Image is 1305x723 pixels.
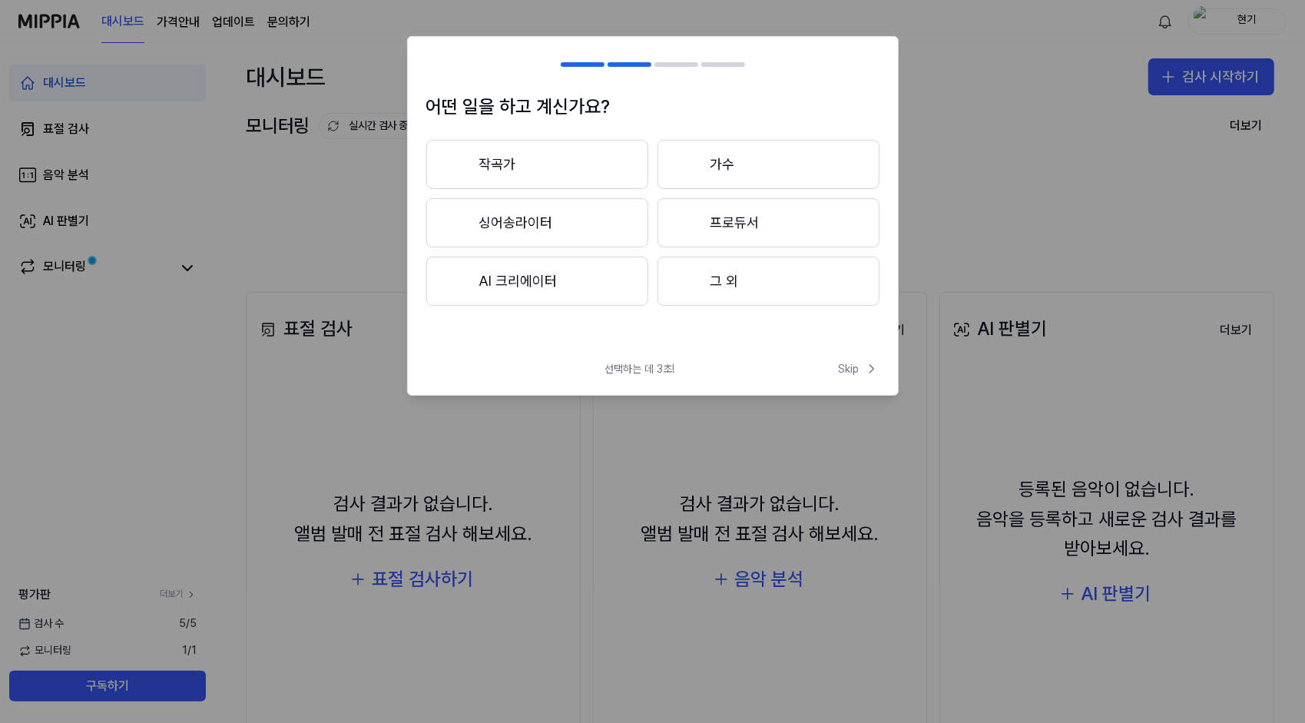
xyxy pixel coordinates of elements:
span: 선택하는 데 3초! [605,362,675,377]
button: 작곡가 [426,140,648,189]
button: 프로듀서 [657,198,879,247]
button: AI 크리에이터 [426,257,648,306]
span: Skip [839,361,879,376]
button: 가수 [657,140,879,189]
button: 그 외 [657,257,879,306]
button: 싱어송라이터 [426,198,648,247]
h1: 어떤 일을 하고 계신가요? [426,92,879,121]
button: Skip [836,361,879,376]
